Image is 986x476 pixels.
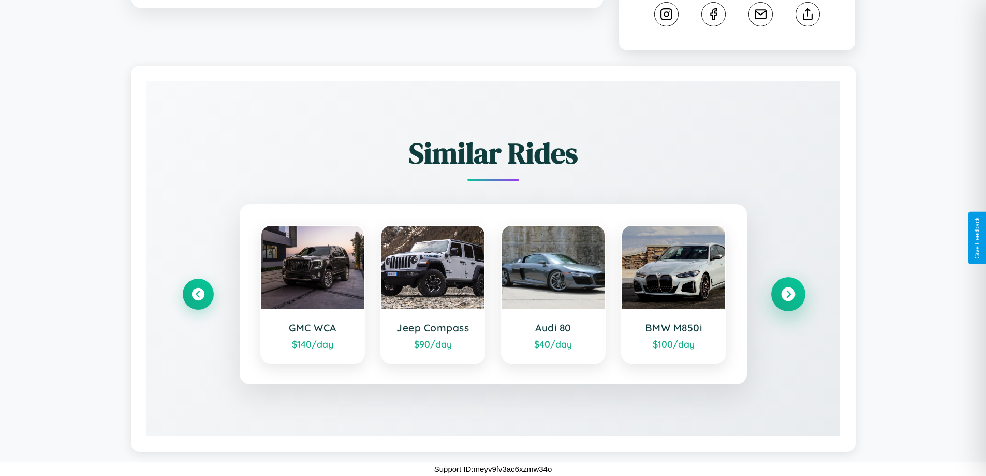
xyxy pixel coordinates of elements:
[380,225,485,364] a: Jeep Compass$90/day
[272,322,354,334] h3: GMC WCA
[392,322,474,334] h3: Jeep Compass
[512,322,595,334] h3: Audi 80
[272,338,354,350] div: $ 140 /day
[392,338,474,350] div: $ 90 /day
[632,338,715,350] div: $ 100 /day
[632,322,715,334] h3: BMW M850i
[501,225,606,364] a: Audi 80$40/day
[974,217,981,259] div: Give Feedback
[621,225,726,364] a: BMW M850i$100/day
[434,462,552,476] p: Support ID: meyv9fv3ac6xzmw34o
[512,338,595,350] div: $ 40 /day
[260,225,365,364] a: GMC WCA$140/day
[183,133,804,173] h2: Similar Rides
